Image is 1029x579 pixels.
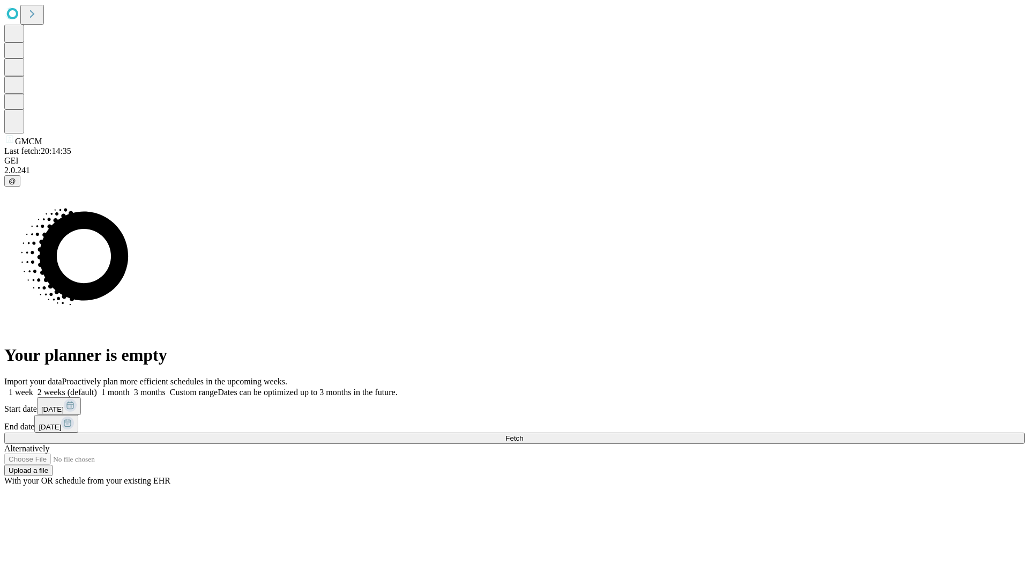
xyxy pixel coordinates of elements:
[4,156,1025,166] div: GEI
[4,377,62,386] span: Import your data
[15,137,42,146] span: GMCM
[4,476,170,485] span: With your OR schedule from your existing EHR
[4,415,1025,433] div: End date
[170,388,218,397] span: Custom range
[4,175,20,187] button: @
[101,388,130,397] span: 1 month
[9,177,16,185] span: @
[4,397,1025,415] div: Start date
[4,465,53,476] button: Upload a file
[505,434,523,442] span: Fetch
[39,423,61,431] span: [DATE]
[34,415,78,433] button: [DATE]
[38,388,97,397] span: 2 weeks (default)
[218,388,397,397] span: Dates can be optimized up to 3 months in the future.
[41,405,64,413] span: [DATE]
[4,444,49,453] span: Alternatively
[9,388,33,397] span: 1 week
[62,377,287,386] span: Proactively plan more efficient schedules in the upcoming weeks.
[37,397,81,415] button: [DATE]
[4,146,71,155] span: Last fetch: 20:14:35
[4,433,1025,444] button: Fetch
[4,166,1025,175] div: 2.0.241
[134,388,166,397] span: 3 months
[4,345,1025,365] h1: Your planner is empty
